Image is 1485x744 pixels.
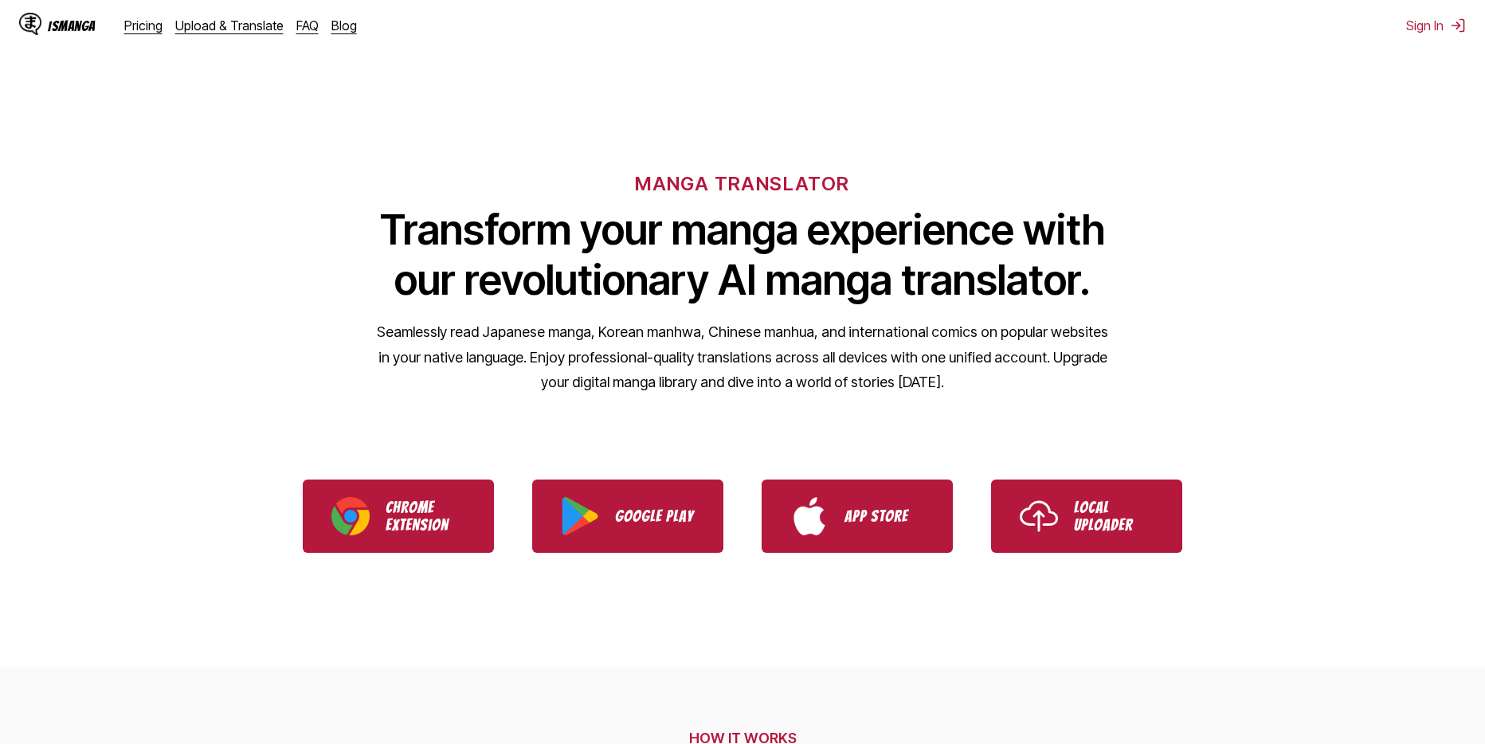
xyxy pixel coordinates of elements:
[19,13,124,38] a: IsManga LogoIsManga
[386,499,465,534] p: Chrome Extension
[175,18,284,33] a: Upload & Translate
[124,18,163,33] a: Pricing
[1020,497,1058,535] img: Upload icon
[376,319,1109,395] p: Seamlessly read Japanese manga, Korean manhwa, Chinese manhua, and international comics on popula...
[1406,18,1466,33] button: Sign In
[844,507,924,525] p: App Store
[790,497,829,535] img: App Store logo
[561,497,599,535] img: Google Play logo
[762,480,953,553] a: Download IsManga from App Store
[19,13,41,35] img: IsManga Logo
[303,480,494,553] a: Download IsManga Chrome Extension
[635,172,849,195] h6: MANGA TRANSLATOR
[532,480,723,553] a: Download IsManga from Google Play
[296,18,319,33] a: FAQ
[615,507,695,525] p: Google Play
[48,18,96,33] div: IsManga
[1450,18,1466,33] img: Sign out
[331,18,357,33] a: Blog
[991,480,1182,553] a: Use IsManga Local Uploader
[376,205,1109,305] h1: Transform your manga experience with our revolutionary AI manga translator.
[1074,499,1154,534] p: Local Uploader
[331,497,370,535] img: Chrome logo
